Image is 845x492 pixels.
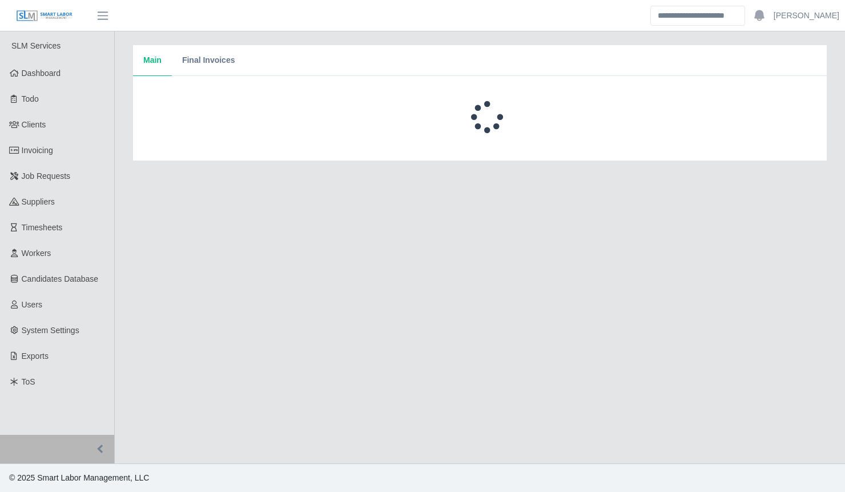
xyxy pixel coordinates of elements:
[22,249,51,258] span: Workers
[9,473,149,482] span: © 2025 Smart Labor Management, LLC
[16,10,73,22] img: SLM Logo
[22,171,71,181] span: Job Requests
[22,69,61,78] span: Dashboard
[22,120,46,129] span: Clients
[11,41,61,50] span: SLM Services
[133,45,172,76] button: Main
[22,377,35,386] span: ToS
[650,6,745,26] input: Search
[22,223,63,232] span: Timesheets
[22,300,43,309] span: Users
[22,94,39,103] span: Todo
[22,274,99,283] span: Candidates Database
[22,197,55,206] span: Suppliers
[22,326,79,335] span: System Settings
[774,10,839,22] a: [PERSON_NAME]
[172,45,246,76] button: Final Invoices
[22,146,53,155] span: Invoicing
[22,351,49,361] span: Exports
